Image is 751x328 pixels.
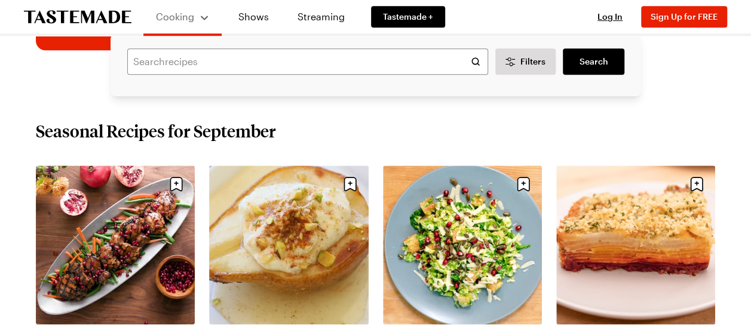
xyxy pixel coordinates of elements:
button: Save recipe [339,173,361,195]
span: Cooking [156,11,194,22]
span: Log In [597,11,623,22]
h2: Seasonal Recipes for September [36,120,276,142]
span: Filters [520,56,545,68]
a: To Tastemade Home Page [24,10,131,24]
a: filters [563,48,624,75]
span: Search [579,56,608,68]
button: Save recipe [165,173,188,195]
button: Save recipe [512,173,535,195]
button: Log In [586,11,634,23]
span: Sign Up for FREE [651,11,718,22]
a: Tastemade + [371,6,445,27]
button: Save recipe [685,173,708,195]
button: Cooking [155,5,210,29]
span: Tastemade + [383,11,433,23]
button: Desktop filters [495,48,556,75]
button: Sign Up for FREE [641,6,727,27]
